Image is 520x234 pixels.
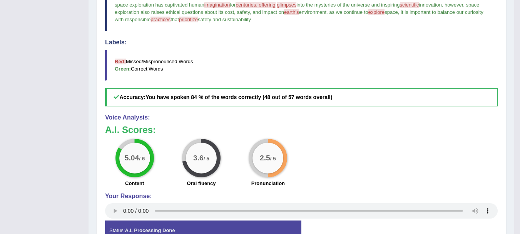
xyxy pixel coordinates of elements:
[115,2,204,8] span: space exploration has captivated human
[385,9,398,15] span: space
[105,125,156,135] b: A.I. Scores:
[251,180,285,187] label: Pronunciation
[105,39,498,46] h4: Labels:
[442,2,443,8] span: .
[250,9,251,15] span: ,
[105,88,498,106] h5: Accuracy:
[368,9,385,15] span: explore
[260,154,270,162] big: 2.5
[105,50,498,81] blockquote: Missed/Mispronounced Words Correct Words
[124,154,139,162] big: 5.04
[270,156,276,162] small: / 5
[125,180,144,187] label: Content
[193,154,204,162] big: 3.6
[284,9,299,15] span: earth's
[139,156,145,162] small: / 6
[105,193,498,200] h4: Your Response:
[145,94,332,100] b: You have spoken 84 % of the words correctly (48 out of 57 words overall)
[296,2,400,8] span: into the mysteries of the universe and inspiring
[204,2,230,8] span: imagination
[299,9,327,15] span: environment
[204,156,209,162] small: / 5
[179,17,198,22] span: prioritize
[419,2,441,8] span: innovation
[150,17,171,22] span: practices
[237,9,250,15] span: safety
[187,180,216,187] label: Oral fluency
[115,66,131,72] b: Green:
[230,2,236,8] span: for
[115,59,126,64] b: Red:
[125,227,175,233] strong: A.I. Processing Done
[198,17,251,22] span: safety and sustainability
[326,9,328,15] span: .
[400,2,419,8] span: scientific
[329,9,368,15] span: as we continue to
[236,2,275,8] span: centuries, offering
[105,114,498,121] h4: Voice Analysis:
[171,17,179,22] span: that
[234,9,236,15] span: ,
[277,2,296,8] span: glimpses
[252,9,284,15] span: and impact on
[445,2,463,8] span: however
[398,9,400,15] span: ,
[463,2,465,8] span: ,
